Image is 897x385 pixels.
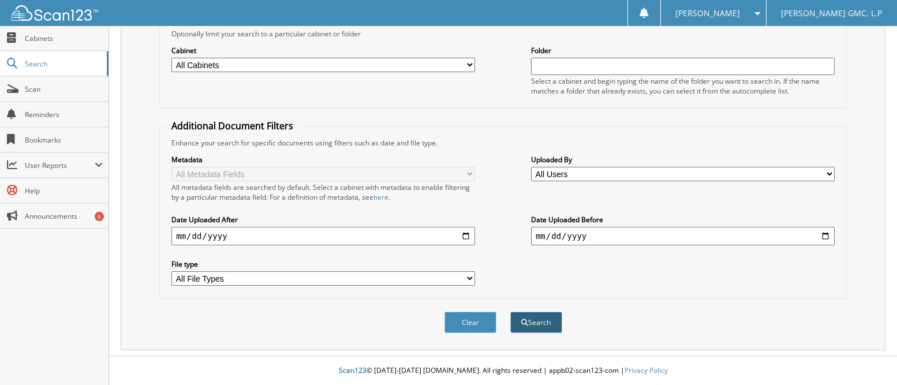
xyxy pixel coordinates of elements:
label: Cabinet [171,46,475,55]
label: Uploaded By [531,155,835,165]
span: User Reports [25,160,95,170]
span: Announcements [25,211,103,221]
label: Date Uploaded Before [531,215,835,225]
span: Help [25,186,103,196]
div: © [DATE]-[DATE] [DOMAIN_NAME]. All rights reserved | appb02-scan123-com | [109,357,897,385]
div: All metadata fields are searched by default. Select a cabinet with metadata to enable filtering b... [171,182,475,202]
span: [PERSON_NAME] [675,10,740,17]
a: Privacy Policy [625,365,668,375]
div: Optionally limit your search to a particular cabinet or folder [166,29,840,39]
span: [PERSON_NAME] GMC, L.P [781,10,882,17]
span: Reminders [25,110,103,119]
div: 6 [95,212,104,221]
span: Search [25,59,101,69]
span: Scan [25,84,103,94]
legend: Additional Document Filters [166,119,299,132]
span: Cabinets [25,33,103,43]
div: Enhance your search for specific documents using filters such as date and file type. [166,138,840,148]
span: Scan123 [339,365,367,375]
span: Bookmarks [25,135,103,145]
input: start [171,227,475,245]
label: Folder [531,46,835,55]
input: end [531,227,835,245]
label: Metadata [171,155,475,165]
label: File type [171,259,475,269]
img: scan123-logo-white.svg [12,5,98,21]
button: Search [510,312,562,333]
div: Select a cabinet and begin typing the name of the folder you want to search in. If the name match... [531,76,835,96]
a: here [373,192,388,202]
label: Date Uploaded After [171,215,475,225]
button: Clear [444,312,496,333]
